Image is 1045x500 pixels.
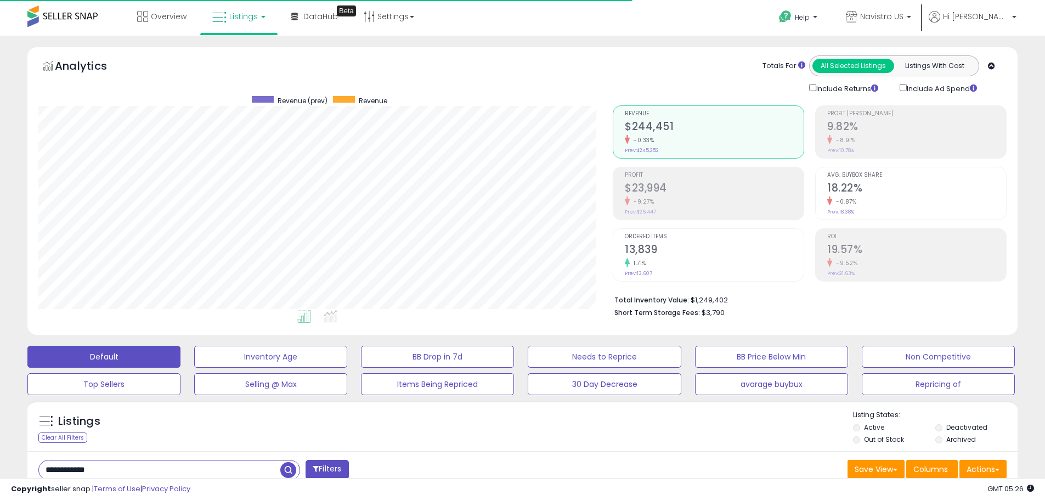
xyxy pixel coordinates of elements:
[762,61,805,71] div: Totals For
[827,147,854,154] small: Prev: 10.78%
[987,484,1034,494] span: 2025-10-9 05:26 GMT
[801,82,891,94] div: Include Returns
[625,147,659,154] small: Prev: $245,252
[27,346,180,368] button: Default
[38,432,87,443] div: Clear All Filters
[278,96,327,105] span: Revenue (prev)
[827,182,1006,196] h2: 18.22%
[94,484,140,494] a: Terms of Use
[695,346,848,368] button: BB Price Below Min
[194,373,347,395] button: Selling @ Max
[894,59,975,73] button: Listings With Cost
[832,198,856,206] small: -0.87%
[695,373,848,395] button: avarage buybux
[946,423,987,432] label: Deactivated
[359,96,387,105] span: Revenue
[194,346,347,368] button: Inventory Age
[864,423,884,432] label: Active
[11,484,190,495] div: seller snap | |
[625,182,804,196] h2: $23,994
[614,293,998,306] li: $1,249,402
[625,243,804,258] h2: 13,839
[906,460,958,479] button: Columns
[860,11,903,22] span: Navistro US
[702,307,725,318] span: $3,790
[862,373,1015,395] button: Repricing of
[528,373,681,395] button: 30 Day Decrease
[27,373,180,395] button: Top Sellers
[827,270,855,277] small: Prev: 21.63%
[625,234,804,240] span: Ordered Items
[625,111,804,117] span: Revenue
[630,136,654,144] small: -0.33%
[959,460,1007,479] button: Actions
[827,120,1006,135] h2: 9.82%
[891,82,995,94] div: Include Ad Spend
[770,2,828,36] a: Help
[832,136,855,144] small: -8.91%
[306,460,348,479] button: Filters
[625,270,652,277] small: Prev: 13,607
[58,414,100,429] h5: Listings
[229,11,258,22] span: Listings
[812,59,894,73] button: All Selected Listings
[630,259,646,267] small: 1.71%
[151,11,187,22] span: Overview
[862,346,1015,368] button: Non Competitive
[625,120,804,135] h2: $244,451
[778,10,792,24] i: Get Help
[11,484,51,494] strong: Copyright
[827,209,854,215] small: Prev: 18.38%
[303,11,338,22] span: DataHub
[337,5,356,16] div: Tooltip anchor
[827,243,1006,258] h2: 19.57%
[929,11,1016,36] a: Hi [PERSON_NAME]
[853,410,1018,420] p: Listing States:
[943,11,1009,22] span: Hi [PERSON_NAME]
[625,209,656,215] small: Prev: $26,447
[630,198,654,206] small: -9.27%
[913,464,948,475] span: Columns
[795,13,810,22] span: Help
[827,172,1006,178] span: Avg. Buybox Share
[614,308,700,317] b: Short Term Storage Fees:
[848,460,905,479] button: Save View
[614,295,689,305] b: Total Inventory Value:
[361,346,514,368] button: BB Drop in 7d
[361,373,514,395] button: Items Being Repriced
[55,58,128,76] h5: Analytics
[827,234,1006,240] span: ROI
[864,435,904,444] label: Out of Stock
[832,259,857,267] small: -9.52%
[946,435,976,444] label: Archived
[827,111,1006,117] span: Profit [PERSON_NAME]
[142,484,190,494] a: Privacy Policy
[528,346,681,368] button: Needs to Reprice
[625,172,804,178] span: Profit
